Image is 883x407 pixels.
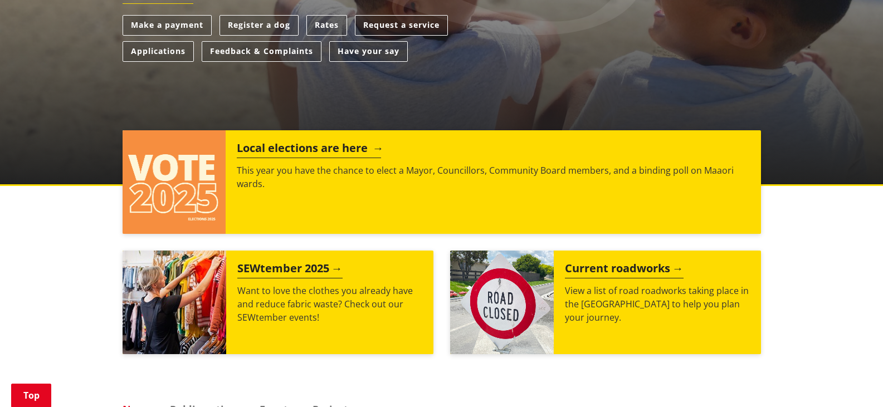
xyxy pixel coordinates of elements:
[123,41,194,62] a: Applications
[219,15,299,36] a: Register a dog
[202,41,321,62] a: Feedback & Complaints
[11,384,51,407] a: Top
[237,141,381,158] h2: Local elections are here
[450,251,761,354] a: Current roadworks View a list of road roadworks taking place in the [GEOGRAPHIC_DATA] to help you...
[450,251,554,354] img: Road closed sign
[237,262,343,278] h2: SEWtember 2025
[123,251,433,354] a: SEWtember 2025 Want to love the clothes you already have and reduce fabric waste? Check out our S...
[329,41,408,62] a: Have your say
[123,15,212,36] a: Make a payment
[237,164,749,190] p: This year you have the chance to elect a Mayor, Councillors, Community Board members, and a bindi...
[355,15,448,36] a: Request a service
[306,15,347,36] a: Rates
[565,284,750,324] p: View a list of road roadworks taking place in the [GEOGRAPHIC_DATA] to help you plan your journey.
[832,360,872,400] iframe: Messenger Launcher
[123,130,761,234] a: Local elections are here This year you have the chance to elect a Mayor, Councillors, Community B...
[565,262,684,278] h2: Current roadworks
[123,251,226,354] img: SEWtember
[237,284,422,324] p: Want to love the clothes you already have and reduce fabric waste? Check out our SEWtember events!
[123,130,226,234] img: Vote 2025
